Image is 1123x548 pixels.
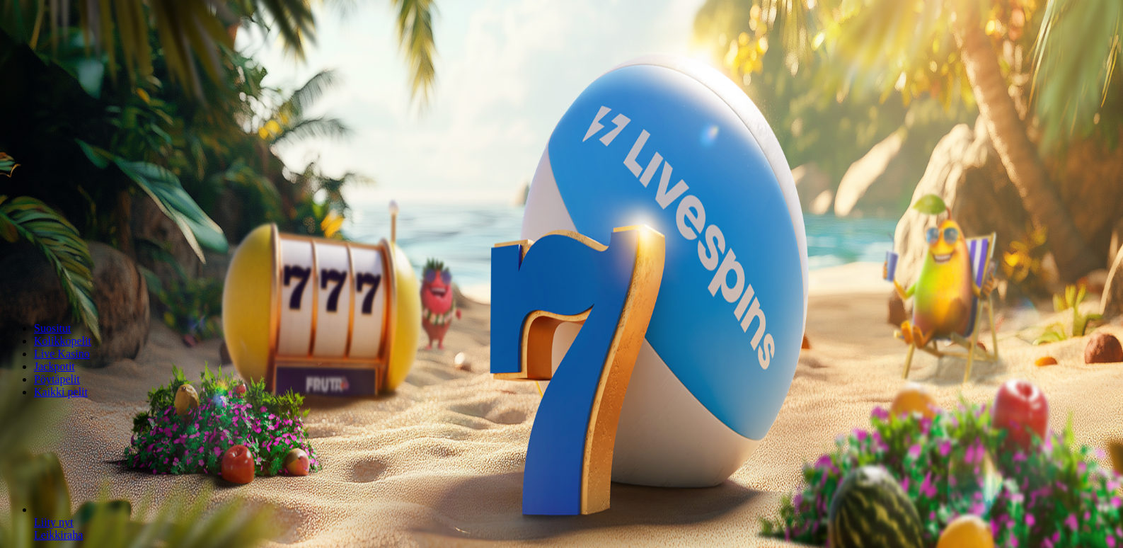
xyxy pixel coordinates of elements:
[34,322,71,334] a: Suositut
[34,516,74,528] span: Liity nyt
[34,516,74,528] a: Gates of Olympus Super Scatter
[34,348,90,360] a: Live Kasino
[34,335,91,347] a: Kolikkopelit
[34,373,80,385] a: Pöytäpelit
[6,298,1117,425] header: Lobby
[34,360,75,372] a: Jackpotit
[34,529,83,541] a: Gates of Olympus Super Scatter
[6,298,1117,399] nav: Lobby
[34,386,88,398] a: Kaikki pelit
